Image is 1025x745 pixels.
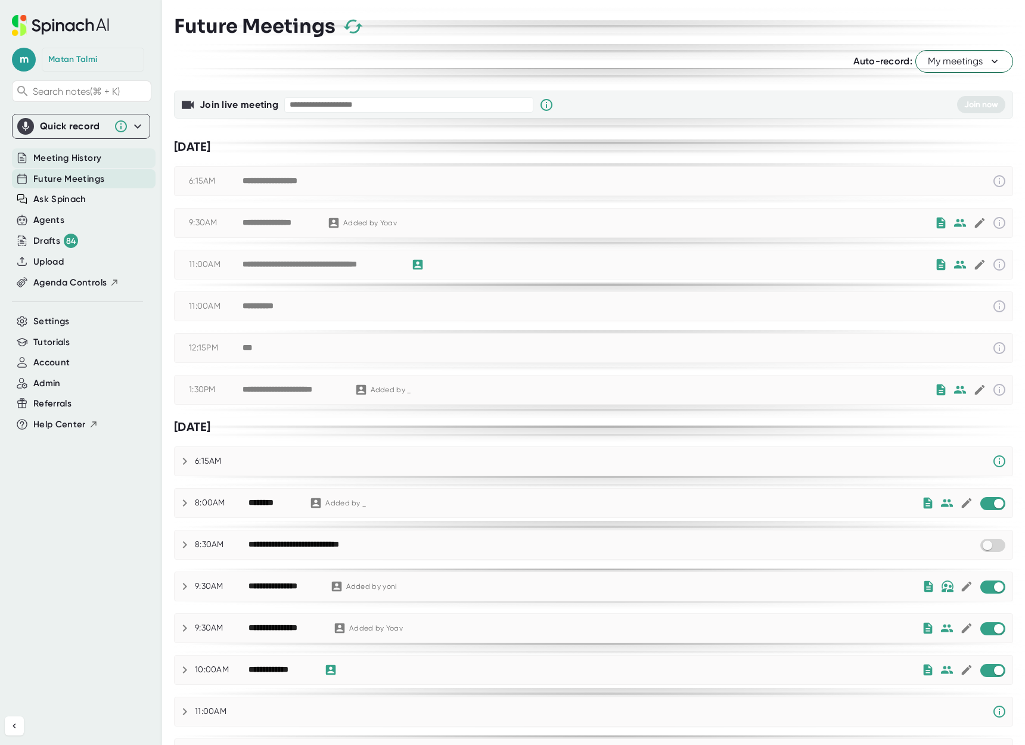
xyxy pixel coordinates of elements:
[992,174,1007,188] svg: This event has already passed
[33,418,98,432] button: Help Center
[195,706,249,717] div: 11:00AM
[915,50,1013,73] button: My meetings
[195,539,249,550] div: 8:30AM
[941,581,954,592] img: internal-only.bf9814430b306fe8849ed4717edd4846.svg
[174,139,1013,154] div: [DATE]
[325,499,379,508] div: Added by _
[964,100,998,110] span: Join now
[33,234,78,248] div: Drafts
[992,383,1007,397] svg: This event has already passed
[33,193,86,206] button: Ask Spinach
[195,665,249,675] div: 10:00AM
[371,386,424,395] div: Added by _
[174,420,1013,434] div: [DATE]
[189,259,243,270] div: 11:00AM
[992,454,1007,468] svg: Spinach requires a video conference link.
[992,257,1007,272] svg: This event has already passed
[33,315,70,328] button: Settings
[175,447,1012,476] div: 6:15AM
[189,176,243,187] div: 6:15AM
[957,96,1005,113] button: Join now
[195,581,249,592] div: 9:30AM
[33,276,107,290] span: Agenda Controls
[33,356,70,370] button: Account
[992,704,1007,719] svg: Spinach requires a video conference link.
[343,219,397,228] div: Added by Yoav
[33,397,72,411] button: Referrals
[33,336,70,349] button: Tutorials
[349,624,403,633] div: Added by Yoav
[33,255,64,269] button: Upload
[189,384,243,395] div: 1:30PM
[33,213,64,227] button: Agents
[195,498,249,508] div: 8:00AM
[33,418,86,432] span: Help Center
[33,86,148,97] span: Search notes (⌘ + K)
[195,623,249,634] div: 9:30AM
[17,114,145,138] div: Quick record
[48,54,97,65] div: Matan Talmi
[200,99,278,110] b: Join live meeting
[33,276,119,290] button: Agenda Controls
[33,151,101,165] button: Meeting History
[195,456,249,467] div: 6:15AM
[189,218,243,228] div: 9:30AM
[33,377,61,390] button: Admin
[33,234,78,248] button: Drafts 84
[5,716,24,735] button: Collapse sidebar
[174,15,336,38] h3: Future Meetings
[928,54,1001,69] span: My meetings
[189,343,243,353] div: 12:15PM
[189,301,243,312] div: 11:00AM
[853,55,912,67] span: Auto-record:
[346,582,400,591] div: Added by yoni
[992,341,1007,355] svg: This event has already passed
[64,234,78,248] div: 84
[992,216,1007,230] svg: This event has already passed
[40,120,108,132] div: Quick record
[33,172,104,186] button: Future Meetings
[992,299,1007,313] svg: This event has already passed
[175,697,1012,726] div: 11:00AM
[12,48,36,72] span: m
